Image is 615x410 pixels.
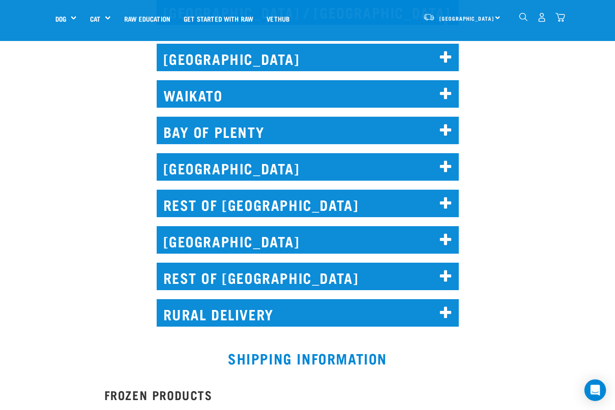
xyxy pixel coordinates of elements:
[90,14,100,24] a: Cat
[157,44,459,71] h2: [GEOGRAPHIC_DATA]
[584,379,606,401] div: Open Intercom Messenger
[157,299,459,327] h2: RURAL DELIVERY
[157,226,459,254] h2: [GEOGRAPHIC_DATA]
[157,117,459,144] h2: BAY OF PLENTY
[118,0,177,36] a: Raw Education
[157,190,459,217] h2: REST OF [GEOGRAPHIC_DATA]
[177,0,260,36] a: Get started with Raw
[55,14,66,24] a: Dog
[519,13,528,21] img: home-icon-1@2x.png
[423,13,435,21] img: van-moving.png
[439,17,494,20] span: [GEOGRAPHIC_DATA]
[157,263,459,290] h2: REST OF [GEOGRAPHIC_DATA]
[537,13,547,22] img: user.png
[556,13,565,22] img: home-icon@2x.png
[104,391,213,398] strong: FROZEN PRODUCTS
[157,80,459,108] h2: WAIKATO
[260,0,296,36] a: Vethub
[157,153,459,181] h2: [GEOGRAPHIC_DATA]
